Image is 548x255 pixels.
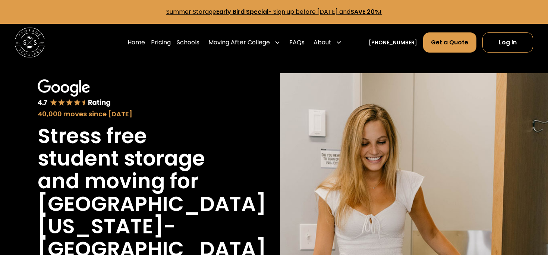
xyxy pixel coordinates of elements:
[38,125,231,193] h1: Stress free student storage and moving for
[15,28,45,57] img: Storage Scholars main logo
[423,32,476,53] a: Get a Quote
[369,39,417,47] a: [PHONE_NUMBER]
[350,7,382,16] strong: SAVE 20%!
[314,38,331,47] div: About
[151,32,171,53] a: Pricing
[166,7,382,16] a: Summer StorageEarly Bird Special- Sign up before [DATE] andSAVE 20%!
[38,109,231,119] div: 40,000 moves since [DATE]
[177,32,199,53] a: Schools
[205,32,283,53] div: Moving After College
[216,7,268,16] strong: Early Bird Special
[289,32,305,53] a: FAQs
[311,32,345,53] div: About
[15,28,45,57] a: home
[482,32,533,53] a: Log In
[38,79,111,107] img: Google 4.7 star rating
[208,38,270,47] div: Moving After College
[127,32,145,53] a: Home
